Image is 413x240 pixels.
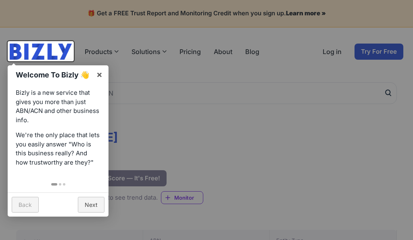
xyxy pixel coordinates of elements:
a: Back [12,197,39,213]
p: We're the only place that lets you easily answer "Who is this business really? And how trustworth... [16,131,100,167]
h1: Welcome To Bizly 👋 [16,69,92,80]
a: × [90,65,108,83]
a: Next [78,197,104,213]
p: Bizly is a new service that gives you more than just ABN/ACN and other business info. [16,88,100,125]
